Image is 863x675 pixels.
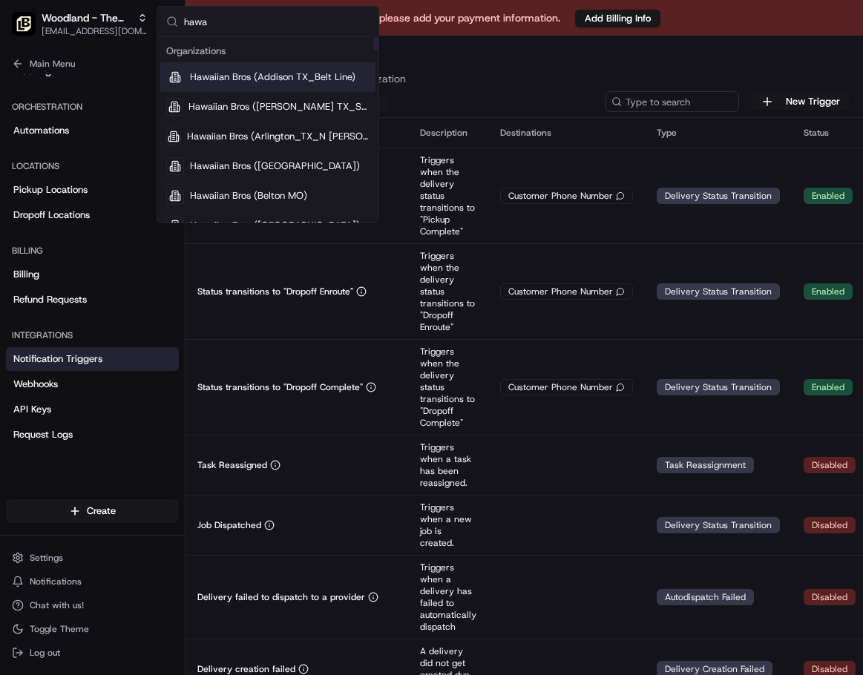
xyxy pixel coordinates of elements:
span: Notification Triggers [13,352,102,366]
img: Nash [15,15,45,45]
div: Customer Phone Number [500,283,633,300]
input: Clear [39,96,245,111]
img: 9188753566659_6852d8bf1fb38e338040_72.png [31,142,58,168]
div: Description [420,127,476,139]
span: [DATE] [131,230,162,242]
div: Disabled [804,589,856,605]
div: Integrations [6,323,179,347]
span: Hawaiian Bros (Arlington_TX_N [PERSON_NAME]) [187,130,370,143]
a: Pickup Locations [6,178,179,202]
a: 📗Knowledge Base [9,326,119,352]
button: Woodland - The Red ChickzWoodland - The Red Chickz[EMAIL_ADDRESS][DOMAIN_NAME] [6,6,154,42]
p: Triggers when a task has been reassigned. [420,441,476,489]
button: Log out [6,642,179,663]
span: Chat with us! [30,599,84,611]
button: New Trigger [751,93,850,111]
span: Request Logs [13,428,73,441]
button: Settings [6,547,179,568]
span: [PERSON_NAME] [46,230,120,242]
p: Triggers when a new job is created. [420,501,476,549]
p: Delivery failed to dispatch to a provider [197,591,365,603]
span: Hawaiian Bros (Addison TX_Belt Line) [190,70,355,84]
img: 1736555255976-a54dd68f-1ca7-489b-9aae-adbdc363a1c4 [30,231,42,243]
a: 💻API Documentation [119,326,244,352]
span: Hawaiian Bros ([GEOGRAPHIC_DATA]) [190,159,360,173]
div: Delivery Status Transition [657,188,780,204]
button: Add Billing Info [575,10,660,27]
div: Organizations [160,40,375,62]
button: [EMAIL_ADDRESS][DOMAIN_NAME] [42,25,148,37]
span: Create [87,504,116,518]
p: Status transitions to "Dropoff Complete" [197,381,363,393]
p: To start dispatching deliveries, please add your payment information. [232,10,560,25]
div: Enabled [804,283,853,300]
div: Disabled [804,457,856,473]
p: Delivery creation failed [197,663,295,675]
p: Triggers when a delivery has failed to automatically dispatch [420,562,476,633]
div: Delivery Status Transition [657,283,780,300]
img: Masood Aslam [15,256,39,280]
button: Create [6,499,179,523]
a: Dropoff Locations [6,203,179,227]
span: [PERSON_NAME] [46,270,120,282]
a: Webhooks [6,372,179,396]
button: Toggle Theme [6,619,179,639]
p: Triggers when the delivery status transitions to "Pickup Complete" [420,154,476,237]
div: Past conversations [15,193,95,205]
img: Brittany Newman [15,216,39,240]
a: Automations [6,119,179,142]
span: • [123,270,128,282]
p: Status transitions to "Dropoff Enroute" [197,286,353,297]
div: Enabled [804,188,853,204]
span: [DATE] [131,270,162,282]
a: Request Logs [6,423,179,447]
p: Welcome 👋 [15,59,270,83]
span: Knowledge Base [30,332,114,346]
span: Notifications [30,576,82,587]
div: Locations [6,154,179,178]
input: Search... [184,7,370,36]
span: Dropoff Locations [13,208,90,222]
img: Woodland - The Red Chickz [12,12,36,36]
span: Webhooks [13,378,58,391]
span: Billing [13,268,39,281]
button: Main Menu [6,53,179,74]
span: Refund Requests [13,293,87,306]
div: Enabled [804,379,853,395]
div: Start new chat [67,142,243,157]
a: API Keys [6,398,179,421]
span: Main Menu [30,58,75,70]
a: Refund Requests [6,288,179,312]
div: Destinations [500,127,633,139]
div: Task Reassignment [657,457,754,473]
p: Job Dispatched [197,519,261,531]
h1: Notifications [203,47,850,71]
p: Task Reassigned [197,459,267,471]
div: 💻 [125,333,137,345]
p: Triggers when the delivery status transitions to "Dropoff Enroute" [420,250,476,333]
a: Billing [6,263,179,286]
button: Chat with us! [6,595,179,616]
button: Start new chat [252,146,270,164]
div: Autodispatch Failed [657,589,754,605]
button: Notifications [6,571,179,592]
button: See all [230,190,270,208]
div: We're available if you need us! [67,157,204,168]
span: Pickup Locations [13,183,88,197]
img: 1736555255976-a54dd68f-1ca7-489b-9aae-adbdc363a1c4 [15,142,42,168]
span: API Keys [13,403,51,416]
span: Hawaiian Bros ([PERSON_NAME] TX_Stacy) [188,100,370,113]
span: API Documentation [140,332,238,346]
p: Triggers when the delivery status transitions to "Dropoff Complete" [420,346,476,429]
p: Manage notifications for your organization [203,71,850,86]
a: Add Billing Info [575,9,660,27]
span: Hawaiian Bros ([GEOGRAPHIC_DATA]) [190,219,360,232]
div: Delivery Status Transition [657,517,780,533]
div: 📗 [15,333,27,345]
button: Woodland - The Red Chickz [42,10,131,25]
span: • [123,230,128,242]
span: Automations [13,124,69,137]
input: Type to search [606,91,739,112]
